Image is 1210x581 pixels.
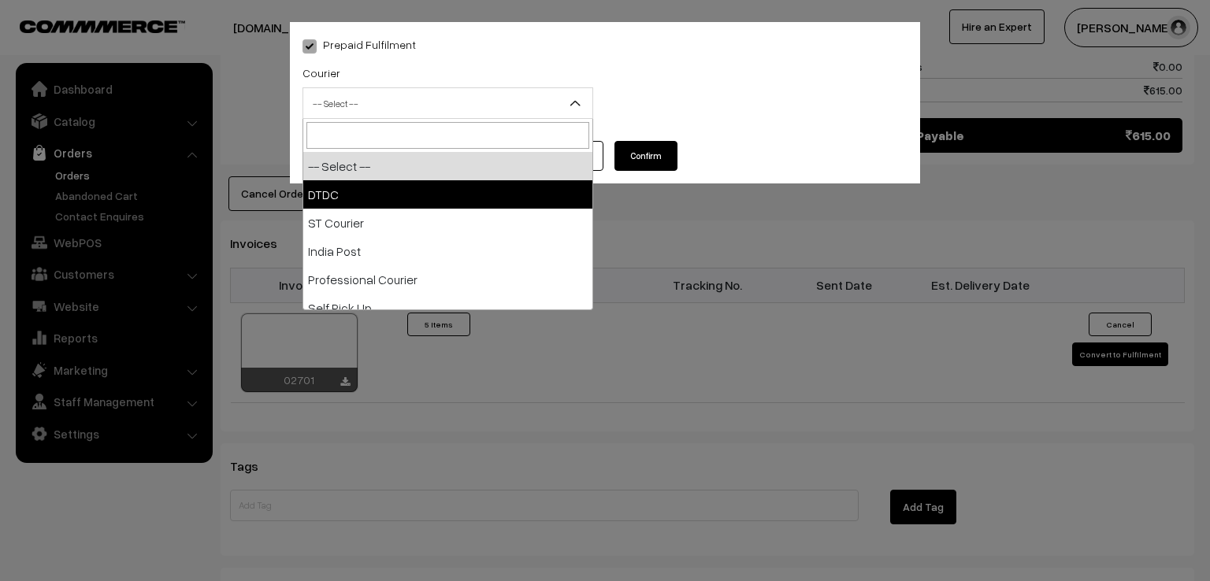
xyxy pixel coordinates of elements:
label: Courier [302,65,340,81]
li: ST Courier [303,209,592,237]
button: Confirm [614,141,677,171]
li: Professional Courier [303,265,592,294]
li: -- Select -- [303,152,592,180]
li: Self Pick Up [303,294,592,322]
li: DTDC [303,180,592,209]
span: -- Select -- [303,90,592,117]
li: India Post [303,237,592,265]
span: -- Select -- [302,87,593,119]
label: Prepaid Fulfilment [302,36,416,53]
